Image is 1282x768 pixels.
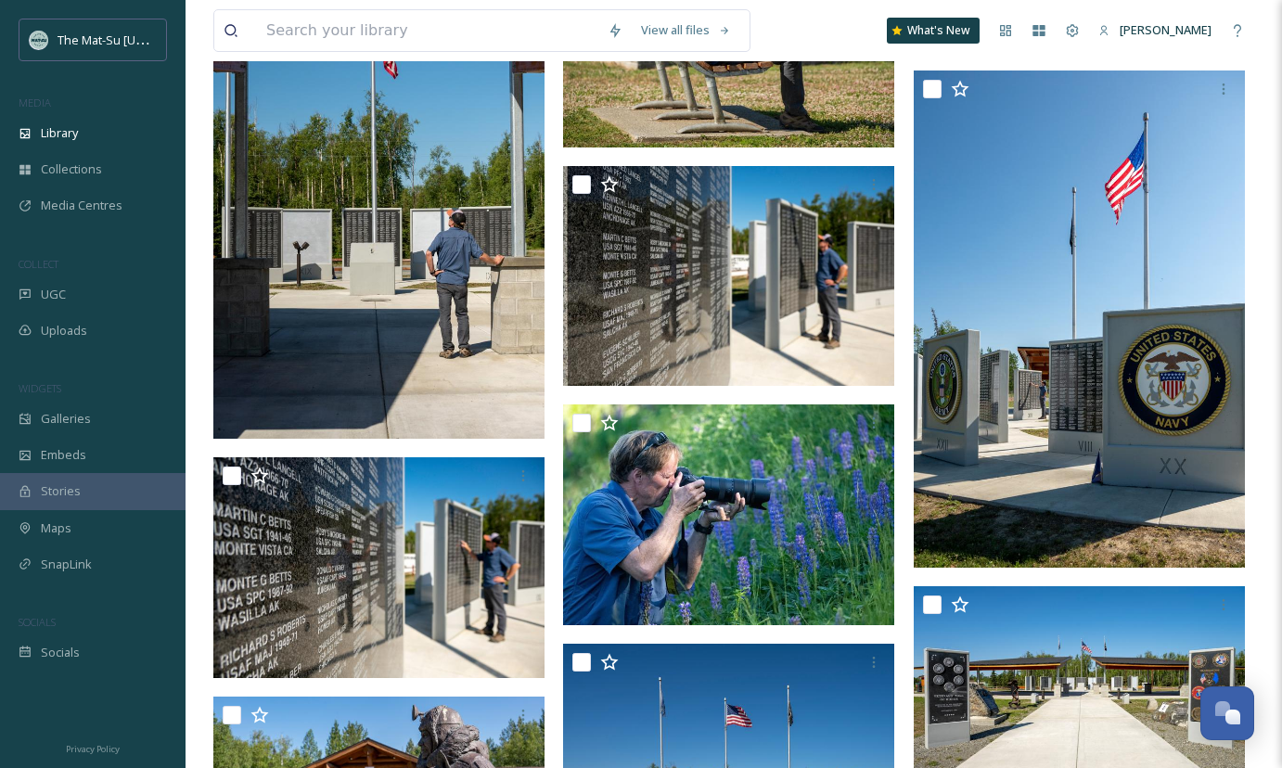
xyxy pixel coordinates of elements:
[19,257,58,271] span: COLLECT
[1089,12,1221,48] a: [PERSON_NAME]
[66,743,120,755] span: Privacy Policy
[41,410,91,428] span: Galleries
[632,12,740,48] a: View all files
[41,482,81,500] span: Stories
[41,556,92,573] span: SnapLink
[1200,686,1254,740] button: Open Chat
[19,96,51,109] span: MEDIA
[914,70,1245,569] img: Veteran's Wall of Honor.jpg
[41,160,102,178] span: Collections
[257,10,598,51] input: Search your library
[563,166,894,387] img: Veteran's Wall of Honor.jpg
[41,446,86,464] span: Embeds
[41,519,71,537] span: Maps
[19,381,61,395] span: WIDGETS
[41,322,87,339] span: Uploads
[563,404,894,625] img: Wildlfowers.jpg
[58,31,186,48] span: The Mat-Su [US_STATE]
[41,644,80,661] span: Socials
[41,197,122,214] span: Media Centres
[213,457,545,678] img: Veteran's Wall of Honor.jpg
[41,124,78,142] span: Library
[66,736,120,759] a: Privacy Policy
[30,31,48,49] img: Social_thumbnail.png
[1120,21,1211,38] span: [PERSON_NAME]
[887,18,980,44] a: What's New
[41,286,66,303] span: UGC
[19,615,56,629] span: SOCIALS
